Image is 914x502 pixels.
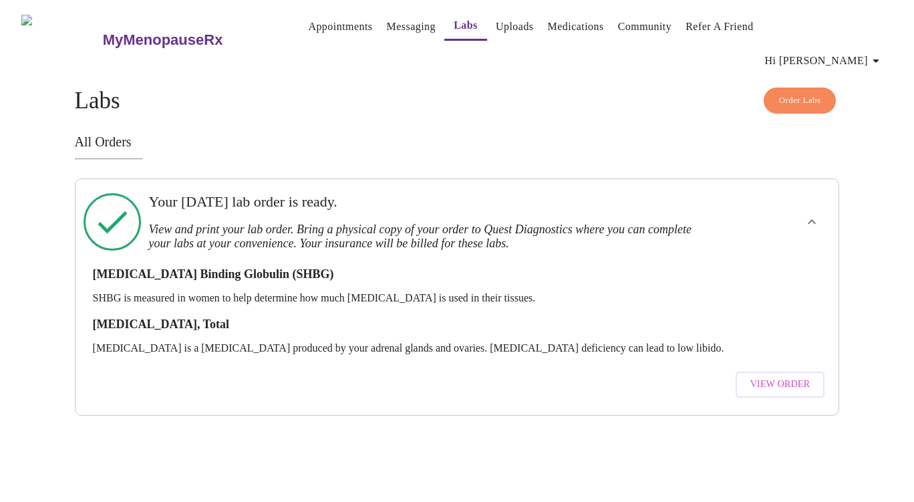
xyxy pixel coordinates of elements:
button: Community [613,13,677,40]
button: show more [796,206,828,238]
h3: [MEDICAL_DATA], Total [93,318,822,332]
button: Refer a Friend [680,13,759,40]
img: MyMenopauseRx Logo [21,15,101,65]
a: Uploads [496,17,534,36]
h3: Your [DATE] lab order is ready. [148,193,692,211]
span: View Order [750,376,810,393]
a: Community [618,17,672,36]
a: Refer a Friend [685,17,754,36]
span: Order Labs [779,93,821,108]
a: MyMenopauseRx [101,17,276,64]
a: View Order [732,365,828,404]
span: Hi [PERSON_NAME] [765,51,884,70]
button: Messaging [382,13,441,40]
button: Hi [PERSON_NAME] [760,47,889,74]
h3: [MEDICAL_DATA] Binding Globulin (SHBG) [93,267,822,281]
p: SHBG is measured in women to help determine how much [MEDICAL_DATA] is used in their tissues. [93,292,822,304]
button: Labs [444,12,487,41]
button: Order Labs [764,88,836,114]
a: Messaging [387,17,436,36]
h4: Labs [75,88,840,114]
button: Appointments [303,13,377,40]
p: [MEDICAL_DATA] is a [MEDICAL_DATA] produced by your adrenal glands and ovaries. [MEDICAL_DATA] de... [93,342,822,354]
button: View Order [736,372,825,398]
button: Medications [543,13,609,40]
a: Labs [454,16,478,35]
h3: View and print your lab order. Bring a physical copy of your order to Quest Diagnostics where you... [148,223,692,251]
button: Uploads [490,13,539,40]
h3: All Orders [75,134,840,150]
a: Appointments [308,17,372,36]
h3: MyMenopauseRx [103,31,223,49]
a: Medications [548,17,604,36]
